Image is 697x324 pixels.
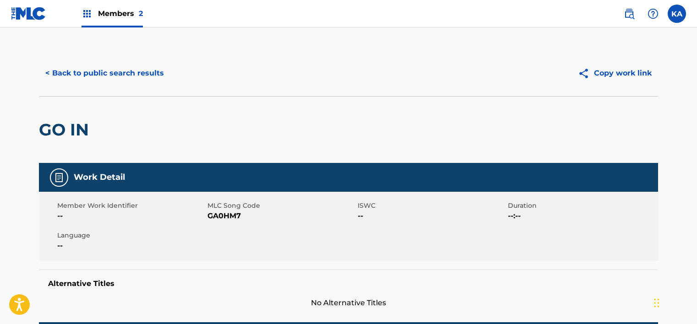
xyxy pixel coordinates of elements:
[39,119,93,140] h2: GO IN
[358,201,506,211] span: ISWC
[39,297,658,308] span: No Alternative Titles
[620,5,638,23] a: Public Search
[54,172,65,183] img: Work Detail
[572,62,658,85] button: Copy work link
[57,240,205,251] span: --
[39,62,170,85] button: < Back to public search results
[578,68,594,79] img: Copy work link
[671,200,697,274] iframe: Resource Center
[624,8,635,19] img: search
[57,201,205,211] span: Member Work Identifier
[668,5,686,23] div: User Menu
[74,172,125,183] h5: Work Detail
[648,8,659,19] img: help
[651,280,697,324] iframe: Chat Widget
[654,289,659,317] div: Drag
[139,9,143,18] span: 2
[358,211,506,221] span: --
[207,201,355,211] span: MLC Song Code
[82,8,93,19] img: Top Rightsholders
[57,231,205,240] span: Language
[644,5,662,23] div: Help
[11,7,46,20] img: MLC Logo
[57,211,205,221] span: --
[508,201,656,211] span: Duration
[48,279,649,288] h5: Alternative Titles
[98,8,143,19] span: Members
[207,211,355,221] span: GA0HM7
[508,211,656,221] span: --:--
